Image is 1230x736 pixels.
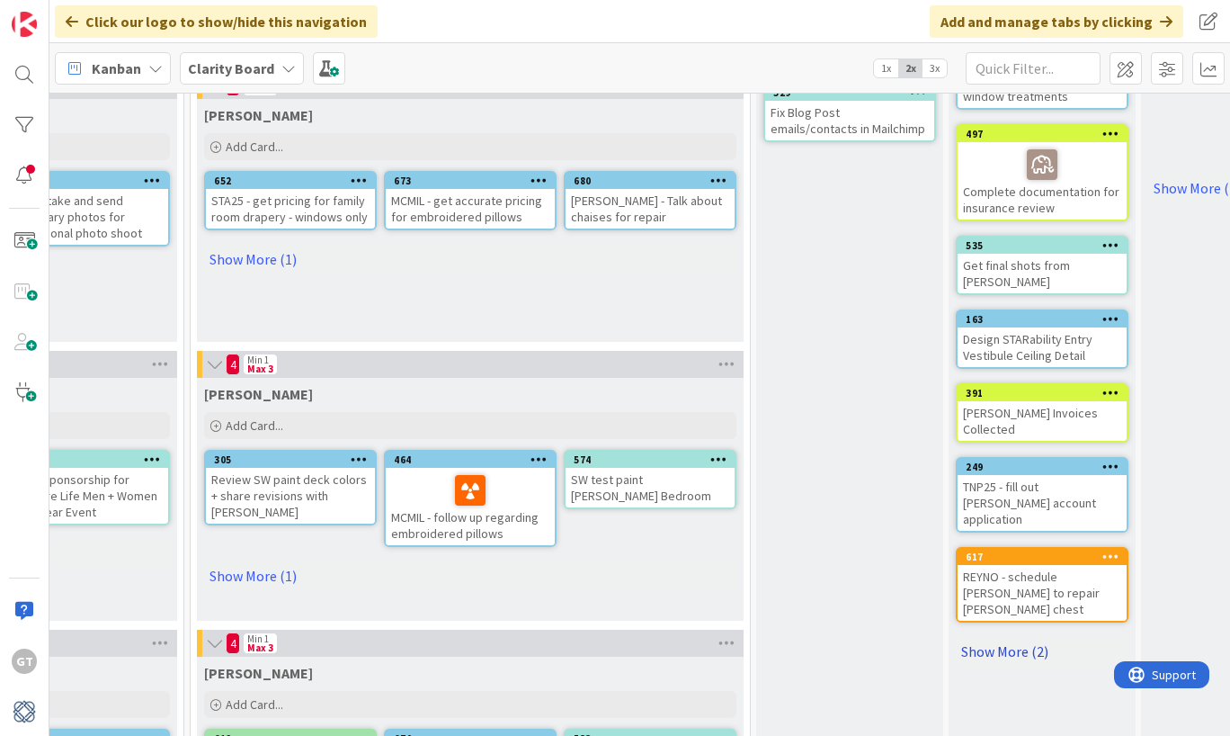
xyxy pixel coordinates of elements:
a: Show More (2) [956,637,1128,666]
div: 574 [566,452,735,468]
input: Quick Filter... [966,52,1101,85]
div: Min 1 [247,634,269,643]
div: MCMIL - get accurate pricing for embroidered pillows [386,189,555,229]
div: REYNO - schedule [PERSON_NAME] to repair [PERSON_NAME] chest [958,565,1127,621]
span: Lisa T. [204,106,313,124]
span: Add Card... [226,417,283,434]
div: SW test paint [PERSON_NAME] Bedroom [566,468,735,507]
img: avatar [12,699,37,724]
div: 464MCMIL - follow up regarding embroidered pillows [386,452,555,545]
span: 4 [226,633,240,654]
div: Click our logo to show/hide this navigation [55,5,378,38]
a: Show More (1) [204,561,736,590]
div: 497 [958,126,1127,142]
div: Min 1 [247,355,269,364]
span: Kanban [92,58,141,79]
span: 2x [898,59,922,77]
div: 680 [574,175,735,187]
div: STA25 - get pricing for family room drapery - windows only [206,189,375,229]
div: 497Complete documentation for insurance review [958,126,1127,220]
div: Fix Blog Post emails/contacts in Mailchimp [765,101,934,140]
div: Review SW paint deck colors + share revisions with [PERSON_NAME] [206,468,375,524]
div: 617 [966,551,1127,563]
div: Get final shots from [PERSON_NAME] [958,254,1127,293]
span: 4 [226,354,240,375]
div: 535Get final shots from [PERSON_NAME] [958,238,1127,293]
div: Add and manage tabs by clicking [930,5,1183,38]
a: Show More (1) [204,245,736,274]
div: 305Review SW paint deck colors + share revisions with [PERSON_NAME] [206,452,375,524]
div: 569 [7,175,168,187]
div: 617 [958,549,1127,565]
span: Lisa K. [204,385,313,403]
div: 465 [7,453,168,466]
div: [PERSON_NAME] - Talk about chaises for repair [566,189,735,229]
div: 391 [966,387,1127,399]
div: 673 [386,173,555,189]
div: Max 3 [247,85,273,94]
div: 574 [574,453,735,466]
div: 305 [214,453,375,466]
div: Design STARability Entry Vestibule Ceiling Detail [958,328,1127,367]
b: Clarity Board [188,59,274,77]
div: 163 [958,311,1127,328]
div: 535 [966,239,1127,252]
div: 673 [394,175,555,187]
div: 652 [206,173,375,189]
div: 249 [958,459,1127,475]
div: 163 [966,313,1127,326]
div: 652STA25 - get pricing for family room drapery - windows only [206,173,375,229]
span: 3x [922,59,947,77]
div: 464 [394,453,555,466]
div: 529Fix Blog Post emails/contacts in Mailchimp [765,85,934,140]
div: 391 [958,385,1127,401]
div: 497 [966,128,1127,140]
span: 1x [874,59,898,77]
div: 617REYNO - schedule [PERSON_NAME] to repair [PERSON_NAME] chest [958,549,1127,621]
span: Support [38,3,82,24]
div: TNP25 - fill out [PERSON_NAME] account application [958,475,1127,531]
div: Complete documentation for insurance review [958,142,1127,220]
div: 680[PERSON_NAME] - Talk about chaises for repair [566,173,735,229]
div: 163Design STARability Entry Vestibule Ceiling Detail [958,311,1127,367]
div: Max 3 [247,643,273,652]
span: Add Card... [226,696,283,713]
div: 464 [386,452,555,468]
div: 652 [214,175,375,187]
div: 391[PERSON_NAME] Invoices Collected [958,385,1127,441]
div: 535 [958,238,1127,254]
div: MCMIL - follow up regarding embroidered pillows [386,468,555,545]
span: Hannah [204,664,313,682]
span: Add Card... [226,139,283,155]
div: [PERSON_NAME] Invoices Collected [958,401,1127,441]
div: 680 [566,173,735,189]
div: 574SW test paint [PERSON_NAME] Bedroom [566,452,735,507]
div: 673MCMIL - get accurate pricing for embroidered pillows [386,173,555,229]
div: 305 [206,452,375,468]
img: Visit kanbanzone.com [12,12,37,37]
div: Max 3 [247,364,273,373]
div: GT [12,649,37,674]
div: 249TNP25 - fill out [PERSON_NAME] account application [958,459,1127,531]
div: 249 [966,461,1127,473]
